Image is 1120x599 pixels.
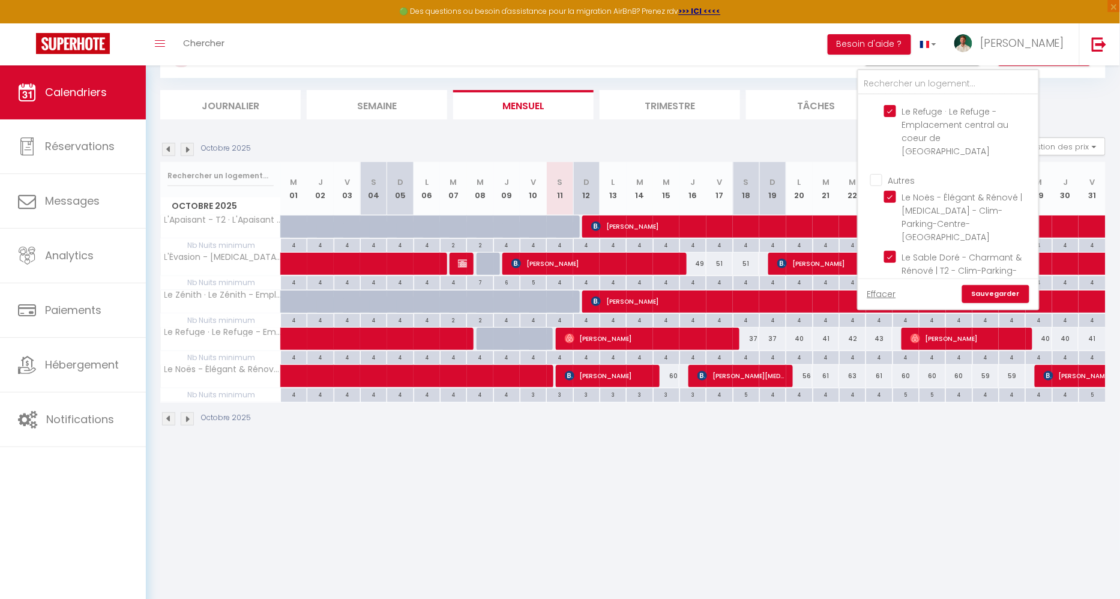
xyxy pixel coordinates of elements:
th: 13 [600,162,626,215]
div: 4 [786,276,812,287]
abbr: L [798,176,801,188]
div: 4 [281,351,307,363]
div: 4 [387,239,413,250]
img: logout [1092,37,1107,52]
span: Chercher [183,37,224,49]
div: 4 [520,239,546,250]
span: Nb Nuits minimum [161,276,280,289]
div: 4 [307,351,333,363]
div: 4 [600,239,626,250]
div: 4 [680,276,706,287]
div: 4 [920,314,945,325]
div: 4 [334,239,360,250]
div: 4 [840,351,866,363]
div: 63 [839,365,866,387]
div: 4 [760,314,786,325]
th: 10 [520,162,546,215]
div: 4 [387,314,413,325]
div: 4 [680,351,706,363]
div: 4 [999,388,1025,400]
div: 4 [786,351,812,363]
div: 4 [813,276,839,287]
div: 4 [361,276,387,287]
div: 4 [387,388,413,400]
abbr: S [744,176,749,188]
div: 4 [547,314,573,325]
th: 02 [307,162,334,215]
div: 4 [786,239,812,250]
abbr: V [717,176,722,188]
div: 4 [1053,276,1079,287]
div: 4 [600,314,626,325]
div: 4 [1079,276,1106,287]
div: 4 [574,239,600,250]
span: [PERSON_NAME] [458,252,467,275]
div: 40 [1052,328,1079,350]
div: 4 [973,388,999,400]
abbr: M [663,176,670,188]
div: 4 [307,239,333,250]
div: 4 [414,239,440,250]
div: 4 [760,388,786,400]
span: Octobre 2025 [161,197,280,215]
div: 60 [919,365,945,387]
div: 4 [654,239,679,250]
div: 4 [307,388,333,400]
div: 37 [733,328,759,350]
div: 4 [813,388,839,400]
button: Gestion des prix [1016,137,1106,155]
th: 15 [653,162,679,215]
div: 4 [946,388,972,400]
div: 3 [574,388,600,400]
abbr: S [371,176,376,188]
div: 4 [999,351,1025,363]
span: Nb Nuits minimum [161,388,280,402]
div: 4 [866,314,892,325]
div: 4 [866,388,892,400]
span: [PERSON_NAME] [911,327,1025,350]
div: 41 [1079,328,1106,350]
div: 4 [361,314,387,325]
div: 4 [920,351,945,363]
th: 16 [679,162,706,215]
th: 03 [334,162,360,215]
span: [PERSON_NAME][MEDICAL_DATA] [697,364,786,387]
div: 4 [946,314,972,325]
div: 4 [547,351,573,363]
div: 4 [893,351,919,363]
span: Analytics [45,248,94,263]
div: 49 [679,253,706,275]
div: 4 [760,351,786,363]
div: 2 [467,314,493,325]
span: Le Refuge · Le Refuge - Emplacement central au coeur de [GEOGRAPHIC_DATA] [902,106,1009,157]
div: 4 [520,314,546,325]
div: 7 [467,276,493,287]
div: 4 [1053,388,1079,400]
abbr: D [397,176,403,188]
div: 4 [414,388,440,400]
div: Filtrer par hébergement [857,69,1040,310]
li: Tâches [746,90,887,119]
div: 5 [893,388,919,400]
div: 4 [387,351,413,363]
abbr: M [822,176,829,188]
li: Trimestre [600,90,740,119]
div: 4 [813,239,839,250]
div: 40 [786,328,813,350]
div: 4 [467,351,493,363]
div: 4 [281,276,307,287]
div: 4 [627,351,652,363]
strong: >>> ICI <<<< [679,6,721,16]
div: 4 [334,276,360,287]
div: 4 [1026,314,1052,325]
span: L'Évasion - [MEDICAL_DATA] · L'Évasion - Votre expérience au coeur de Dax - [MEDICAL_DATA] [163,253,283,262]
input: Rechercher un logement... [167,165,274,187]
div: 4 [786,388,812,400]
div: 4 [441,276,466,287]
div: 4 [973,351,999,363]
div: 40 [1026,328,1052,350]
div: 4 [733,239,759,250]
th: 19 [759,162,786,215]
th: 08 [467,162,493,215]
th: 20 [786,162,813,215]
